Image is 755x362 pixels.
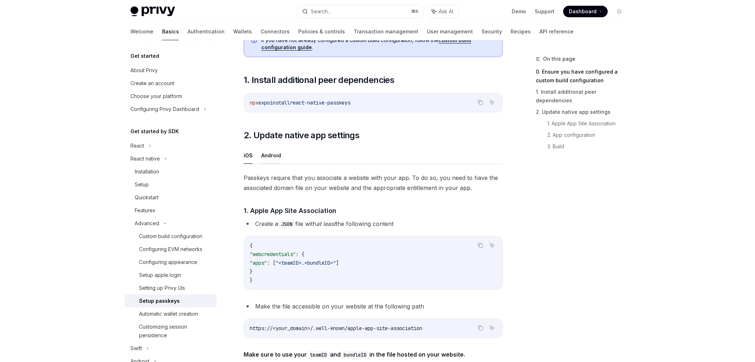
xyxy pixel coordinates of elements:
[336,260,339,266] span: ]
[512,8,526,15] a: Demo
[250,99,258,106] span: npx
[250,325,422,331] span: https://<your_domain>/.well-known/apple-app-site-association
[130,141,144,150] div: React
[139,297,180,305] div: Setup passkeys
[487,323,497,333] button: Ask AI
[296,251,304,257] span: : {
[341,351,369,359] code: bundleID
[569,8,597,15] span: Dashboard
[261,37,495,51] span: If you have not already configured a custom build configuration, follow the .
[439,8,453,15] span: Ask AI
[139,322,212,340] div: Customizing session persistence
[244,206,336,215] span: 1. Apple App Site Association
[244,147,253,164] button: iOS
[316,220,336,227] em: at least
[125,320,217,342] a: Customizing session persistence
[130,6,175,17] img: light logo
[298,23,345,40] a: Policies & controls
[130,66,158,75] div: About Privy
[270,99,290,106] span: install
[125,165,217,178] a: Installation
[250,260,267,266] span: "apps"
[130,23,153,40] a: Welcome
[354,23,418,40] a: Transaction management
[125,243,217,256] a: Configuring EVM networks
[535,8,554,15] a: Support
[613,6,625,17] button: Toggle dark mode
[563,6,608,17] a: Dashboard
[139,232,202,241] div: Custom build configuration
[139,258,197,266] div: Configuring appearance
[130,92,182,101] div: Choose your platform
[311,7,331,16] div: Search...
[547,118,631,129] a: 1. Apple App Site Association
[130,105,199,113] div: Configuring Privy Dashboard
[135,206,155,215] div: Features
[476,241,485,250] button: Copy the contents from the code block
[476,323,485,333] button: Copy the contents from the code block
[511,23,531,40] a: Recipes
[130,154,160,163] div: React native
[427,23,473,40] a: User management
[261,147,281,164] button: Android
[125,230,217,243] a: Custom build configuration
[251,37,258,45] svg: Info
[536,106,631,118] a: 2. Update native app settings
[135,180,149,189] div: Setup
[261,23,290,40] a: Connectors
[244,130,360,141] span: 2. Update native app settings
[135,193,158,202] div: Quickstart
[135,167,159,176] div: Installation
[258,99,270,106] span: expo
[125,204,217,217] a: Features
[135,219,159,228] div: Advanced
[307,351,330,359] code: teamID
[250,251,296,257] span: "webcredentials"
[125,178,217,191] a: Setup
[130,344,142,353] div: Swift
[162,23,179,40] a: Basics
[536,86,631,106] a: 1. Install additional peer dependencies
[244,351,465,358] strong: Make sure to use your and in the file hosted on your website.
[250,277,253,283] span: }
[130,52,159,60] h5: Get started
[539,23,574,40] a: API reference
[297,5,423,18] button: Search...⌘K
[125,269,217,282] a: Setup apple login
[244,219,503,229] li: Create a file with the following content
[536,66,631,86] a: 0. Ensure you have configured a custom build configuration
[125,294,217,307] a: Setup passkeys
[139,284,185,292] div: Setting up Privy UIs
[139,245,202,254] div: Configuring EVM networks
[139,271,181,279] div: Setup apple login
[244,173,503,193] span: Passkeys require that you associate a website with your app. To do so, you need to have the assoc...
[547,129,631,141] a: 2. App configuration
[547,141,631,152] a: 3. Build
[267,260,276,266] span: : [
[125,307,217,320] a: Automatic wallet creation
[125,282,217,294] a: Setting up Privy UIs
[487,241,497,250] button: Ask AI
[125,191,217,204] a: Quickstart
[188,23,225,40] a: Authentication
[427,5,458,18] button: Ask AI
[125,64,217,77] a: About Privy
[130,127,179,136] h5: Get started by SDK
[487,98,497,107] button: Ask AI
[290,99,350,106] span: react-native-passkeys
[250,242,253,249] span: {
[125,77,217,90] a: Create an account
[244,301,503,311] li: Make the file accessible on your website at the following path
[476,98,485,107] button: Copy the contents from the code block
[125,90,217,103] a: Choose your platform
[244,74,395,86] span: 1. Install additional peer dependencies
[276,260,336,266] span: "<teamID>.<bundleID>"
[233,23,252,40] a: Wallets
[543,55,575,63] span: On this page
[130,79,174,88] div: Create an account
[125,256,217,269] a: Configuring appearance
[278,220,295,228] code: JSON
[250,268,253,275] span: }
[482,23,502,40] a: Security
[411,9,419,14] span: ⌘ K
